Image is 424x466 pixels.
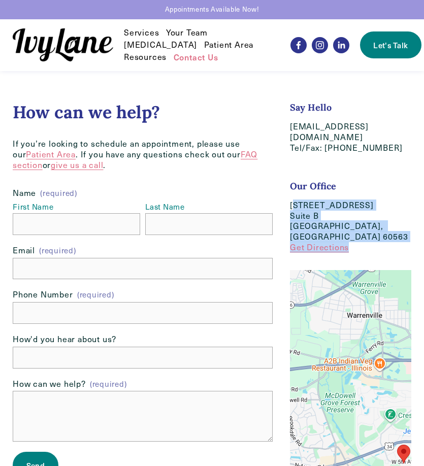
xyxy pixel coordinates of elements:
span: Email [13,245,35,256]
a: Get Directions [290,242,349,252]
span: Phone Number [13,289,73,300]
a: give us a call [51,159,103,170]
strong: Say Hello [290,102,332,113]
div: Last Name [145,202,273,213]
a: Your Team [166,27,208,39]
a: Instagram [312,37,328,53]
a: folder dropdown [124,27,159,39]
div: Ivy Lane Counseling 618 West 5th Ave Suite B Naperville, IL 60563 [397,445,410,463]
a: Facebook [290,37,307,53]
img: Ivy Lane Counseling &mdash; Therapy that works for you [13,28,113,61]
a: folder dropdown [124,51,167,63]
div: First Name [13,202,140,213]
span: How'd you hear about us? [13,334,116,345]
p: If you’re looking to schedule an appointment, please use our . If you have any questions check ou... [13,139,273,170]
a: LinkedIn [333,37,349,53]
span: Name [13,188,36,198]
span: (required) [40,189,77,197]
span: (required) [39,246,76,256]
span: How can we help? [13,379,86,389]
p: [EMAIL_ADDRESS][DOMAIN_NAME] Tel/Fax: [PHONE_NUMBER] [290,121,411,153]
strong: Our Office [290,180,336,192]
a: Let's Talk [360,31,421,58]
span: Services [124,27,159,38]
a: [MEDICAL_DATA] [124,39,197,51]
a: Patient Area [26,149,76,159]
a: Patient Area [204,39,254,51]
span: (required) [90,379,127,389]
h2: How can we help? [13,102,273,122]
a: FAQ section [13,149,257,170]
span: Resources [124,52,167,62]
span: (required) [77,291,114,298]
a: Contact Us [174,51,218,63]
p: [STREET_ADDRESS] Suite B [GEOGRAPHIC_DATA], [GEOGRAPHIC_DATA] 60563 [290,200,411,253]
